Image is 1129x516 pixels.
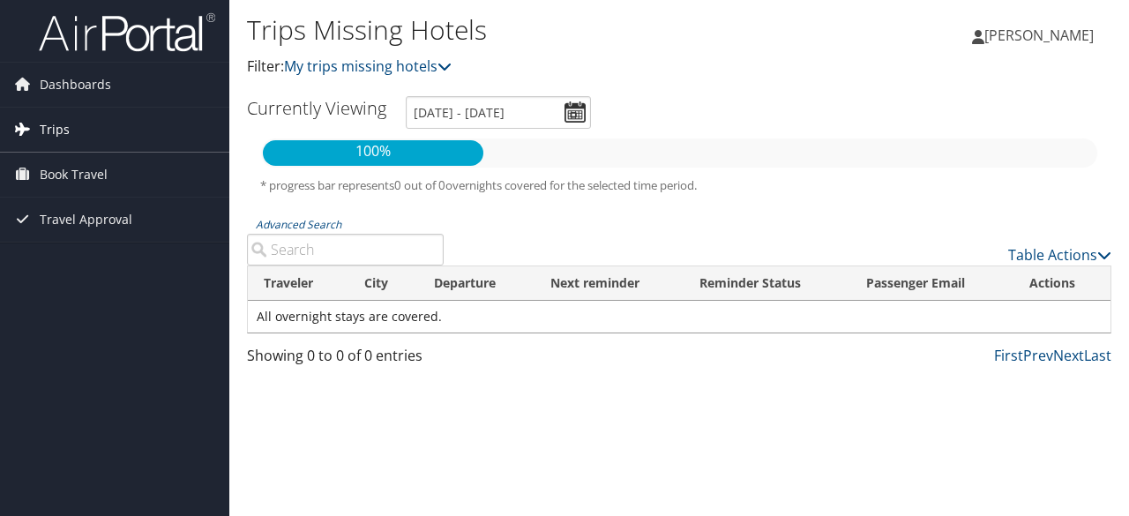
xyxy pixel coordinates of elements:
th: Reminder Status [684,266,850,301]
h3: Currently Viewing [247,96,386,120]
input: Advanced Search [247,234,444,265]
a: Table Actions [1008,245,1111,265]
a: My trips missing hotels [284,56,452,76]
th: Actions [1013,266,1110,301]
a: Prev [1023,346,1053,365]
h1: Trips Missing Hotels [247,11,823,49]
h5: * progress bar represents overnights covered for the selected time period. [260,177,1098,194]
span: Travel Approval [40,198,132,242]
th: Departure: activate to sort column descending [418,266,535,301]
th: Passenger Email: activate to sort column ascending [850,266,1013,301]
td: All overnight stays are covered. [248,301,1110,333]
th: City: activate to sort column ascending [348,266,417,301]
p: Filter: [247,56,823,79]
span: Trips [40,108,70,152]
a: Next [1053,346,1084,365]
span: 0 out of 0 [394,177,445,193]
div: Showing 0 to 0 of 0 entries [247,345,444,375]
span: Book Travel [40,153,108,197]
p: 100% [263,140,483,163]
input: [DATE] - [DATE] [406,96,591,129]
th: Traveler: activate to sort column ascending [248,266,348,301]
a: First [994,346,1023,365]
a: Last [1084,346,1111,365]
a: Advanced Search [256,217,341,232]
span: [PERSON_NAME] [984,26,1094,45]
a: [PERSON_NAME] [972,9,1111,62]
span: Dashboards [40,63,111,107]
th: Next reminder [535,266,684,301]
img: airportal-logo.png [39,11,215,53]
